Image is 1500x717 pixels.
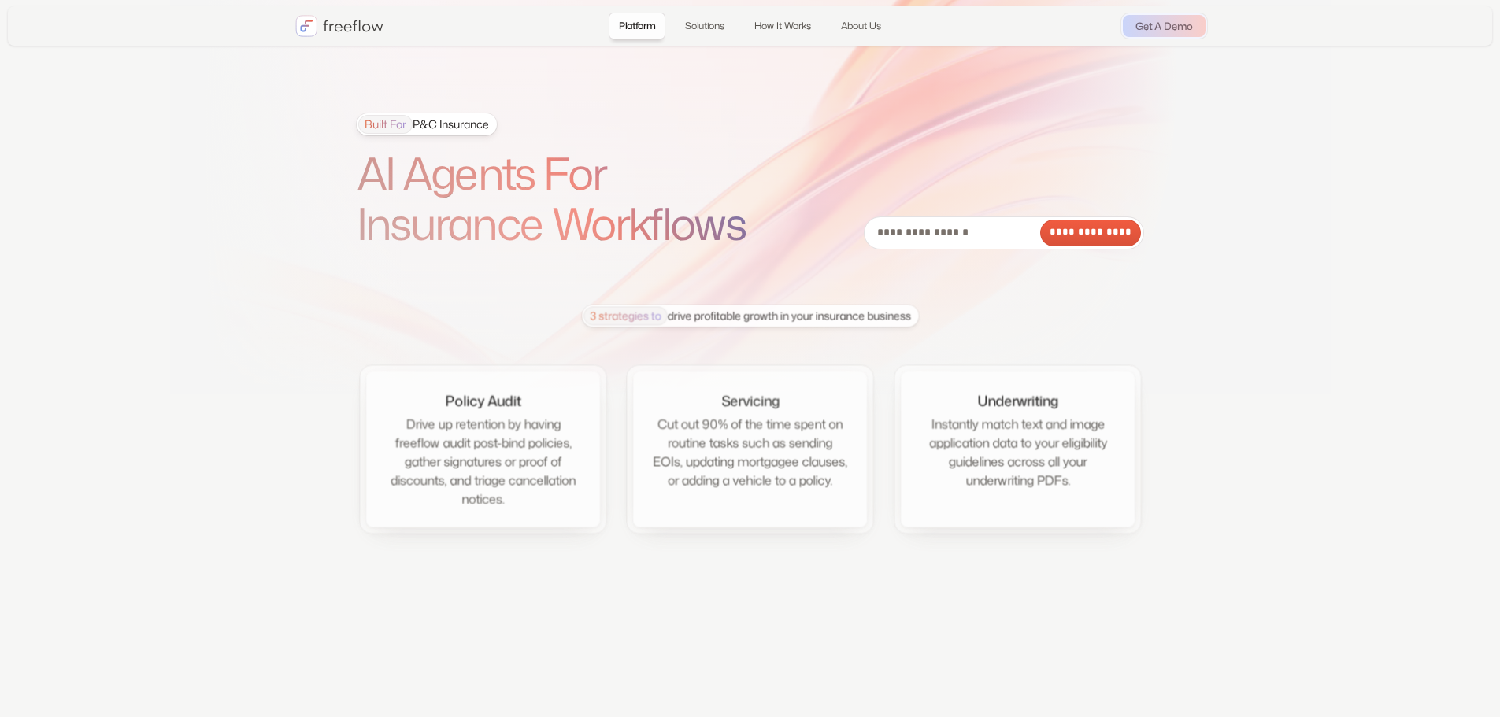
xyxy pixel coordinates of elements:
[358,115,489,134] div: P&C Insurance
[1123,15,1206,37] a: Get A Demo
[445,390,520,412] div: Policy Audit
[864,216,1144,249] form: Email Form
[583,306,667,325] span: 3 strategies to
[357,148,790,249] h1: AI Agents For Insurance Workflows
[919,414,1115,489] div: Instantly match text and image application data to your eligibility guidelines across all your un...
[384,414,580,508] div: Drive up retention by having freeflow audit post-bind policies, gather signatures or proof of dis...
[977,390,1057,412] div: Underwriting
[295,15,383,37] a: home
[831,13,891,39] a: About Us
[744,13,821,39] a: How It Works
[358,115,413,134] span: Built For
[583,306,911,325] div: drive profitable growth in your insurance business
[721,390,779,412] div: Servicing
[675,13,735,39] a: Solutions
[609,13,665,39] a: Platform
[652,414,848,489] div: Cut out 90% of the time spent on routine tasks such as sending EOIs, updating mortgagee clauses, ...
